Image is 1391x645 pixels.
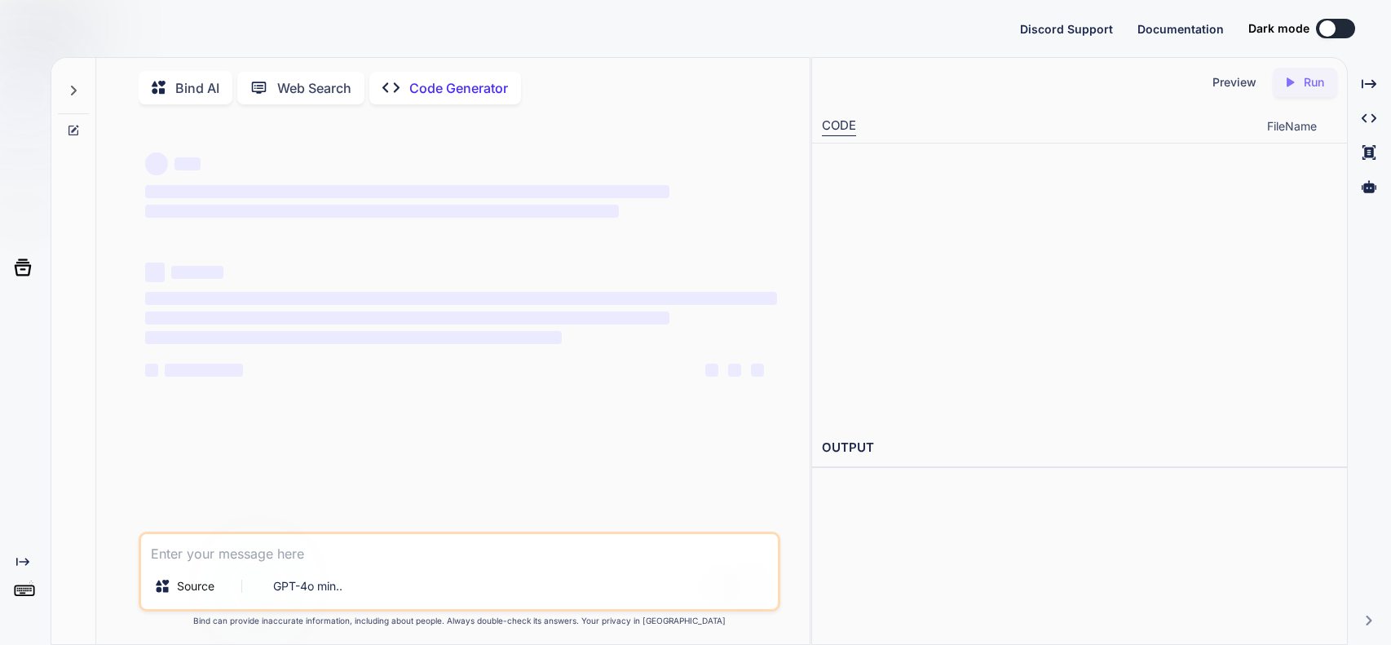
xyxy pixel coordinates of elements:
[145,185,669,198] span: ‌
[10,122,38,150] img: ai-studio
[145,292,777,305] span: ‌
[1020,20,1113,38] button: Discord Support
[409,78,508,98] p: Code Generator
[1020,22,1113,36] span: Discord Support
[742,579,758,595] img: icon
[277,78,351,98] p: Web Search
[273,578,342,594] p: GPT-4o min..
[1137,20,1224,38] button: Documentation
[705,364,718,377] span: ‌
[145,205,619,218] span: ‌
[812,429,1347,467] h2: OUTPUT
[171,266,223,279] span: ‌
[177,578,214,594] p: Source
[751,364,764,377] span: ‌
[139,615,780,627] p: Bind can provide inaccurate information, including about people. Always double-check its answers....
[10,166,38,194] img: githubLight
[165,364,243,377] span: ‌
[13,13,111,38] img: Bind AI
[145,263,165,282] span: ‌
[145,311,669,325] span: ‌
[710,577,729,596] img: attachment
[175,78,219,98] p: Bind AI
[822,117,856,136] div: CODE
[250,578,267,594] img: GPT-4o mini
[145,152,168,175] span: ‌
[145,364,158,377] span: ‌
[1304,74,1324,91] p: Run
[174,157,201,170] span: ‌
[1212,74,1256,91] p: Preview
[1137,22,1224,36] span: Documentation
[145,331,563,344] span: ‌
[1191,75,1206,90] img: preview
[1248,20,1309,37] span: Dark mode
[728,364,741,377] span: ‌
[1267,118,1317,135] span: FileName
[10,210,38,238] img: darkCloudIdeIcon
[219,580,233,594] img: Pick Models
[1323,119,1337,133] img: chevron down
[10,78,38,106] img: chat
